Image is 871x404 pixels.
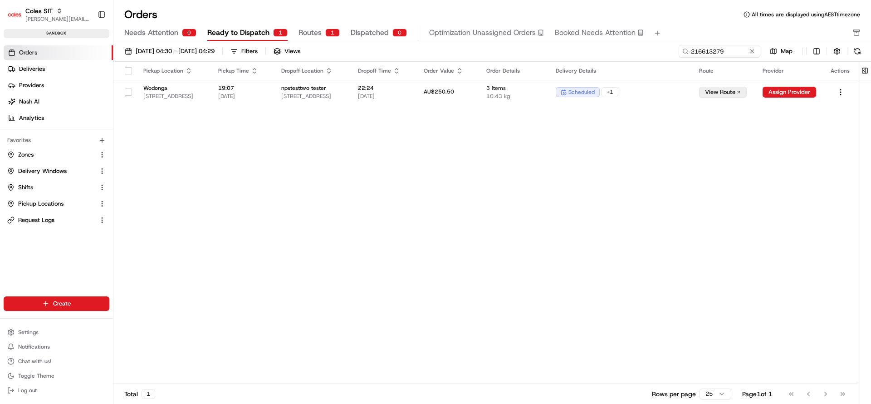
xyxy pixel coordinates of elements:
[424,67,472,74] div: Order Value
[4,133,109,148] div: Favorites
[143,84,204,92] span: Wodonga
[281,93,343,100] span: [STREET_ADDRESS]
[143,93,204,100] span: [STREET_ADDRESS]
[486,84,541,92] span: 3 items
[781,47,793,55] span: Map
[7,216,95,224] a: Request Logs
[652,389,696,399] p: Rows per page
[18,200,64,208] span: Pickup Locations
[124,27,178,38] span: Needs Attention
[763,67,816,74] div: Provider
[18,183,33,192] span: Shifts
[699,87,747,98] button: View Route
[851,45,864,58] button: Refresh
[4,4,94,25] button: Coles SITColes SIT[PERSON_NAME][EMAIL_ADDRESS][DOMAIN_NAME]
[124,7,157,22] h1: Orders
[486,67,541,74] div: Order Details
[424,88,454,95] span: AU$250.50
[4,78,113,93] a: Providers
[351,27,389,38] span: Dispatched
[4,29,109,38] div: sandbox
[4,197,109,211] button: Pickup Locations
[7,7,22,22] img: Coles SIT
[281,67,343,74] div: Dropoff Location
[19,49,37,57] span: Orders
[18,329,39,336] span: Settings
[18,343,50,350] span: Notifications
[763,87,816,98] button: Assign Provider
[143,67,204,74] div: Pickup Location
[358,84,409,92] span: 22:24
[358,93,409,100] span: [DATE]
[18,387,37,394] span: Log out
[556,67,685,74] div: Delivery Details
[25,15,90,23] button: [PERSON_NAME][EMAIL_ADDRESS][DOMAIN_NAME]
[4,164,109,178] button: Delivery Windows
[7,151,95,159] a: Zones
[18,151,34,159] span: Zones
[218,67,267,74] div: Pickup Time
[182,29,196,37] div: 0
[269,45,304,58] button: Views
[241,47,258,55] div: Filters
[19,81,44,89] span: Providers
[4,45,113,60] a: Orders
[4,326,109,339] button: Settings
[298,27,322,38] span: Routes
[7,167,95,175] a: Delivery Windows
[602,87,618,97] div: + 1
[4,148,109,162] button: Zones
[429,27,536,38] span: Optimization Unassigned Orders
[136,47,215,55] span: [DATE] 04:30 - [DATE] 04:29
[4,384,109,397] button: Log out
[142,389,155,399] div: 1
[4,213,109,227] button: Request Logs
[568,89,595,96] span: scheduled
[4,355,109,368] button: Chat with us!
[53,300,71,308] span: Create
[19,98,39,106] span: Nash AI
[4,94,113,109] a: Nash AI
[4,340,109,353] button: Notifications
[124,389,155,399] div: Total
[218,93,267,100] span: [DATE]
[19,65,45,73] span: Deliveries
[121,45,219,58] button: [DATE] 04:30 - [DATE] 04:29
[218,84,267,92] span: 19:07
[226,45,262,58] button: Filters
[4,62,113,76] a: Deliveries
[4,111,113,125] a: Analytics
[325,29,340,37] div: 1
[284,47,300,55] span: Views
[699,67,748,74] div: Route
[7,200,95,208] a: Pickup Locations
[18,216,54,224] span: Request Logs
[555,27,636,38] span: Booked Needs Attention
[358,67,409,74] div: Dropoff Time
[273,29,288,37] div: 1
[7,183,95,192] a: Shifts
[4,296,109,311] button: Create
[679,45,760,58] input: Type to search
[486,93,541,100] span: 10.43 kg
[18,372,54,379] span: Toggle Theme
[207,27,269,38] span: Ready to Dispatch
[764,46,798,57] button: Map
[25,6,53,15] button: Coles SIT
[19,114,44,122] span: Analytics
[4,370,109,382] button: Toggle Theme
[18,358,51,365] span: Chat with us!
[831,67,851,74] div: Actions
[752,11,860,18] span: All times are displayed using AEST timezone
[281,84,343,92] span: npstesttwo tester
[4,180,109,195] button: Shifts
[392,29,407,37] div: 0
[18,167,67,175] span: Delivery Windows
[742,389,773,399] div: Page 1 of 1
